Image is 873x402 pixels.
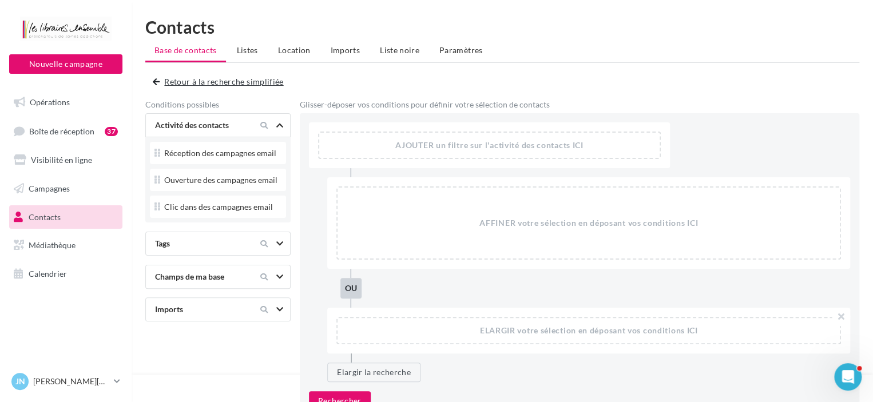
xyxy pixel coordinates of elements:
[7,119,125,144] a: Boîte de réception37
[164,149,276,157] div: Réception des campagnes email
[31,155,92,165] span: Visibilité en ligne
[9,371,122,392] a: JN [PERSON_NAME][DATE]
[150,271,247,282] div: Champs de ma base
[164,203,273,211] div: Clic dans des campagnes email
[29,240,76,250] span: Médiathèque
[145,18,859,35] h1: Contacts
[29,126,94,136] span: Boîte de réception
[7,177,125,201] a: Campagnes
[278,45,311,55] span: Location
[33,376,109,387] p: [PERSON_NAME][DATE]
[237,45,258,55] span: Listes
[29,212,61,221] span: Contacts
[327,363,420,382] button: Elargir la recherche
[145,101,291,109] div: Conditions possibles
[9,54,122,74] button: Nouvelle campagne
[164,176,277,184] div: Ouverture des campagnes email
[834,363,862,391] iframe: Intercom live chat
[30,97,70,107] span: Opérations
[439,45,483,55] span: Paramètres
[331,45,360,55] span: Imports
[7,148,125,172] a: Visibilité en ligne
[380,45,419,55] span: Liste noire
[300,101,859,109] div: Glisser-déposer vos conditions pour définir votre sélection de contacts
[29,184,70,193] span: Campagnes
[7,90,125,114] a: Opérations
[29,269,67,278] span: Calendrier
[15,376,25,387] span: JN
[105,127,118,136] div: 37
[7,205,125,229] a: Contacts
[150,120,247,131] div: Activité des contacts
[150,238,247,249] div: Tags
[7,262,125,286] a: Calendrier
[340,278,362,298] div: ou
[153,75,288,89] button: Retour à la recherche simplifiée
[7,233,125,257] a: Médiathèque
[150,304,247,315] div: Imports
